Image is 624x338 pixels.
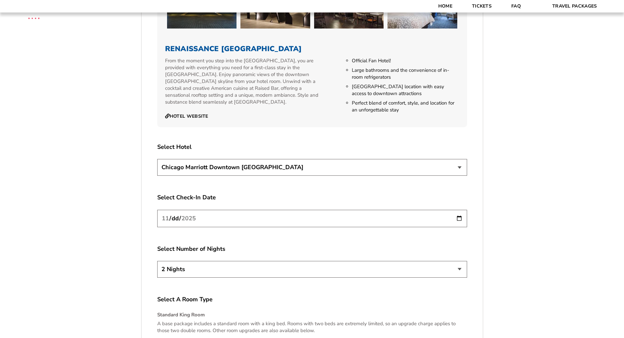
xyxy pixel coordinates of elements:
p: A base package includes a standard room with a king bed. Rooms with two beds are extremely limite... [157,320,467,334]
label: Select Check-In Date [157,193,467,202]
label: Select Number of Nights [157,245,467,253]
label: Select Hotel [157,143,467,151]
img: CBS Sports Thanksgiving Classic [20,3,48,32]
label: Select A Room Type [157,295,467,304]
li: Official Fan Hotel! [352,57,459,64]
li: Large bathrooms and the convenience of in-room refrigerators [352,67,459,81]
p: From the moment you step into the [GEOGRAPHIC_DATA], you are provided with everything you need fo... [165,57,322,106]
li: [GEOGRAPHIC_DATA] location with easy access to downtown attractions [352,83,459,97]
a: Hotel Website [165,113,208,119]
h4: Standard King Room [157,311,467,318]
h3: Renaissance [GEOGRAPHIC_DATA] [165,45,459,53]
li: Perfect blend of comfort, style, and location for an unforgettable stay [352,100,459,113]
